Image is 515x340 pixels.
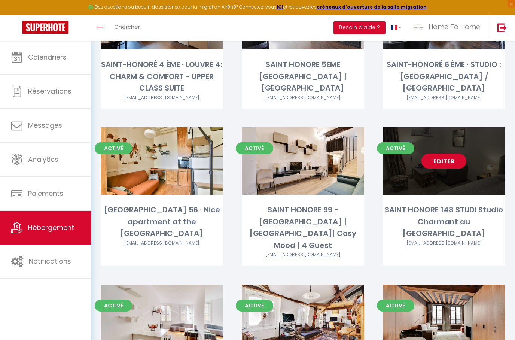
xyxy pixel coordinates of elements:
[29,256,71,266] span: Notifications
[95,142,132,154] span: Activé
[242,204,364,251] div: SAINT HONORE | Cosy Mood | 4 Guest
[6,3,28,25] button: Ouvrir le widget de chat LiveChat
[429,22,480,31] span: Home To Home
[412,21,424,33] img: ...
[101,94,223,101] div: Airbnb
[101,240,223,247] div: Airbnb
[101,59,223,94] div: SAINT-HONORÉ 4 ÈME · LOUVRE 4: CHARM & COMFORT - UPPER CLASS SUITE
[28,121,62,130] span: Messages
[383,59,505,94] div: SAINT-HONORÉ 6 ÈME · STUDIO : [GEOGRAPHIC_DATA] / [GEOGRAPHIC_DATA]
[421,154,466,169] a: Editer
[28,189,63,198] span: Paiements
[383,240,505,247] div: Airbnb
[109,15,146,41] a: Chercher
[28,52,67,62] span: Calendriers
[242,94,364,101] div: Airbnb
[114,23,140,31] span: Chercher
[277,4,283,10] a: ICI
[377,142,414,154] span: Activé
[333,21,386,34] button: Besoin d'aide ?
[407,15,490,41] a: ... Home To Home
[383,204,505,239] div: SAINT HONORE 148 STUDI Studio Charmant au [GEOGRAPHIC_DATA]
[242,251,364,258] div: Airbnb
[95,300,132,312] span: Activé
[242,59,364,94] div: SAINT HONORE 5EME [GEOGRAPHIC_DATA] | [GEOGRAPHIC_DATA]
[28,223,74,232] span: Hébergement
[377,300,414,312] span: Activé
[101,204,223,239] div: [GEOGRAPHIC_DATA] 56 · Nice apartment at the [GEOGRAPHIC_DATA]
[383,94,505,101] div: Airbnb
[28,86,71,96] span: Réservations
[236,300,273,312] span: Activé
[497,23,507,32] img: logout
[22,21,68,34] img: Super Booking
[317,4,427,10] a: créneaux d'ouverture de la salle migration
[28,155,58,164] span: Analytics
[236,142,273,154] span: Activé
